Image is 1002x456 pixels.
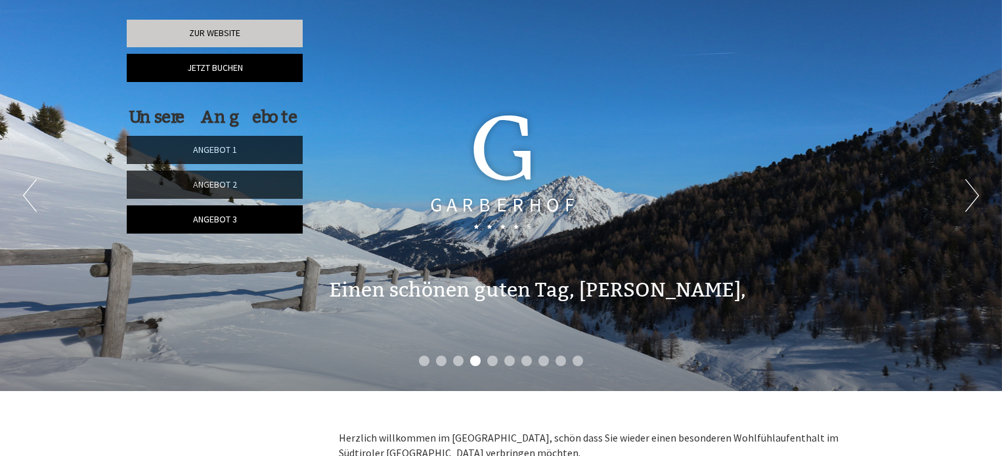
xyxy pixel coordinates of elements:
span: Angebot 2 [193,178,237,190]
button: Next [965,179,979,212]
span: Angebot 3 [193,213,237,225]
span: Angebot 1 [193,144,237,155]
button: Previous [23,179,37,212]
a: Zur Website [127,20,303,47]
div: Unsere Angebote [127,105,299,129]
h1: Einen schönen guten Tag, [PERSON_NAME], [329,280,746,301]
a: Jetzt buchen [127,54,303,82]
